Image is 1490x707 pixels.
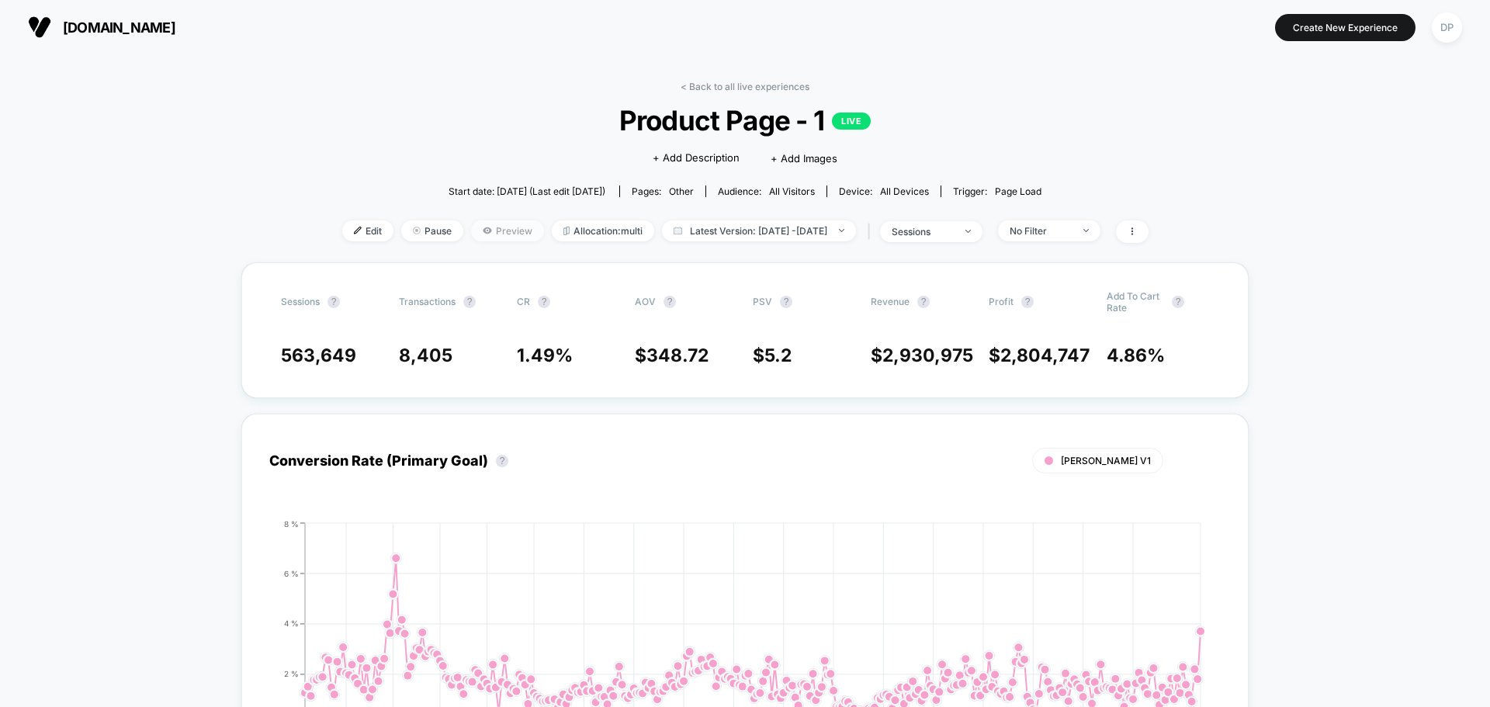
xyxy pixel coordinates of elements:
div: DP [1432,12,1462,43]
button: ? [664,296,676,308]
div: sessions [892,226,954,237]
span: Start date: [DATE] (Last edit [DATE]) [449,185,605,197]
span: 2,930,975 [882,345,973,366]
span: Revenue [871,296,910,307]
img: end [965,230,971,233]
img: end [839,229,844,232]
button: ? [496,455,508,467]
span: $ [753,345,792,366]
span: AOV [635,296,656,307]
span: Profit [989,296,1014,307]
span: Pause [401,220,463,241]
button: ? [327,296,340,308]
a: < Back to all live experiences [681,81,809,92]
button: ? [463,296,476,308]
span: other [669,185,694,197]
span: 4.86 % [1107,345,1165,366]
span: Product Page - 1 [382,104,1107,137]
tspan: 8 % [284,518,299,528]
button: ? [538,296,550,308]
span: Add To Cart Rate [1107,290,1164,314]
img: end [1083,229,1089,232]
img: edit [354,227,362,234]
tspan: 4 % [284,619,299,628]
tspan: 6 % [284,568,299,577]
span: Sessions [281,296,320,307]
div: Pages: [632,185,694,197]
img: Visually logo [28,16,51,39]
span: $ [989,345,1090,366]
span: Edit [342,220,393,241]
span: Page Load [995,185,1041,197]
button: ? [1021,296,1034,308]
span: + Add Images [771,152,837,165]
span: all devices [880,185,929,197]
span: $ [635,345,709,366]
span: Device: [826,185,941,197]
tspan: 2 % [284,669,299,678]
button: Create New Experience [1275,14,1415,41]
button: ? [1172,296,1184,308]
img: end [413,227,421,234]
span: 2,804,747 [1000,345,1090,366]
span: 1.49 % [517,345,573,366]
span: 5.2 [764,345,792,366]
div: Audience: [718,185,815,197]
span: | [864,220,880,243]
span: PSV [753,296,772,307]
span: CR [517,296,530,307]
span: Preview [471,220,544,241]
span: [DOMAIN_NAME] [63,19,175,36]
span: Transactions [399,296,456,307]
span: $ [871,345,973,366]
div: Trigger: [953,185,1041,197]
span: Allocation: multi [552,220,654,241]
span: 563,649 [281,345,356,366]
button: [DOMAIN_NAME] [23,15,180,40]
span: 348.72 [646,345,709,366]
img: rebalance [563,227,570,235]
img: calendar [674,227,682,234]
span: [PERSON_NAME] V1 [1061,455,1151,466]
span: + Add Description [653,151,740,166]
span: Latest Version: [DATE] - [DATE] [662,220,856,241]
button: DP [1427,12,1467,43]
p: LIVE [832,113,871,130]
button: ? [780,296,792,308]
button: ? [917,296,930,308]
span: 8,405 [399,345,452,366]
span: All Visitors [769,185,815,197]
div: No Filter [1010,225,1072,237]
